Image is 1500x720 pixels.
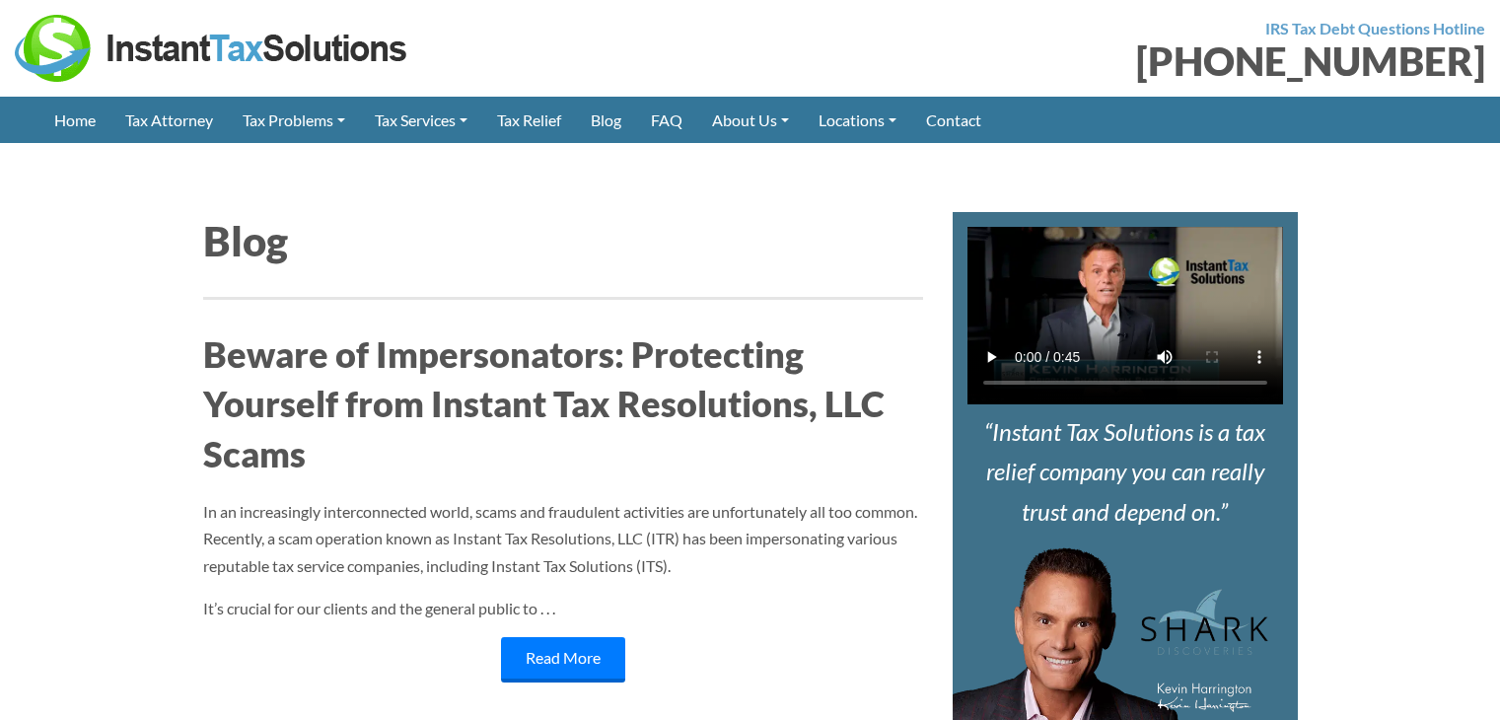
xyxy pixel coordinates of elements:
a: Tax Relief [482,97,576,143]
strong: IRS Tax Debt Questions Hotline [1265,19,1485,37]
h1: Blog [203,212,923,300]
img: Instant Tax Solutions Logo [15,15,409,82]
div: [PHONE_NUMBER] [765,41,1486,81]
a: Tax Attorney [110,97,228,143]
a: Home [39,97,110,143]
a: Beware of Impersonators: Protecting Yourself from Instant Tax Resolutions, LLC Scams [203,329,923,478]
a: Tax Problems [228,97,360,143]
a: Blog [576,97,636,143]
p: In an increasingly interconnected world, scams and fraudulent activities are unfortunately all to... [203,498,923,579]
a: Read More [501,637,625,683]
a: Locations [804,97,911,143]
a: Tax Services [360,97,482,143]
a: Contact [911,97,996,143]
a: FAQ [636,97,697,143]
p: It’s crucial for our clients and the general public to . . . [203,595,923,621]
a: Instant Tax Solutions Logo [15,36,409,55]
a: About Us [697,97,804,143]
i: Instant Tax Solutions is a tax relief company you can really trust and depend on. [984,417,1265,527]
